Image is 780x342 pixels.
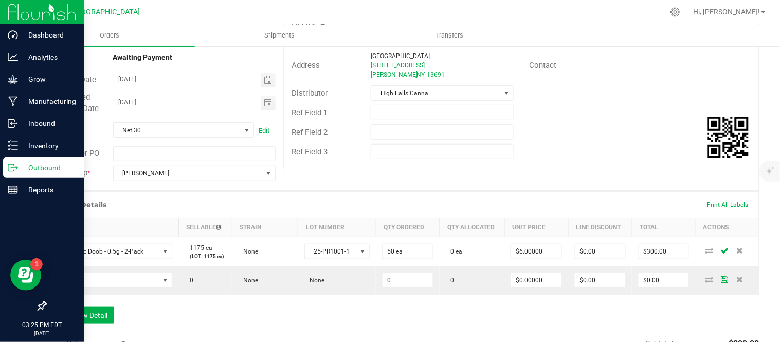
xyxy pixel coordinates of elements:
a: Edit [259,127,270,134]
span: None [304,277,324,284]
span: Distributor [292,88,328,98]
span: Hi, [PERSON_NAME]! [694,8,760,16]
p: Inbound [18,117,80,130]
span: Save Order Detail [717,247,732,254]
inline-svg: Inventory [8,140,18,151]
span: Toggle calendar [261,73,276,87]
span: None [238,277,258,284]
th: Line Discount [568,218,632,237]
span: NO DATA FOUND [52,244,173,259]
span: 13691 [427,71,445,78]
iframe: Resource center unread badge [30,258,43,271]
th: Strain [232,218,298,237]
span: , [415,71,416,78]
span: 0 [446,277,455,284]
span: Save Order Detail [717,276,732,282]
th: Sellable [178,218,232,237]
p: Dashboard [18,29,80,41]
qrcode: 00000677 [708,117,749,158]
span: Shipments [250,31,309,40]
span: 25-PR1001-1 [305,244,356,259]
p: [DATE] [5,330,80,337]
span: Print All Labels [707,201,749,208]
p: Reports [18,184,80,196]
span: 1175 ea [185,244,212,251]
input: 0 [639,273,689,287]
th: Actions [695,218,759,237]
input: 0 [511,244,561,259]
span: Ref Field 2 [292,128,328,137]
inline-svg: Grow [8,74,18,84]
span: 0 ea [446,248,463,255]
span: NY [416,71,425,78]
span: NO DATA FOUND [52,273,173,288]
a: Shipments [195,25,365,46]
input: 0 [575,244,625,259]
th: Unit Price [504,218,568,237]
a: Transfers [365,25,535,46]
span: Net 30 [114,123,241,137]
span: Ref Field 3 [292,147,328,156]
th: Item [46,218,179,237]
span: Orders [86,31,133,40]
input: 0 [511,273,561,287]
inline-svg: Analytics [8,52,18,62]
th: Qty Allocated [440,218,505,237]
strong: Awaiting Payment [113,53,173,61]
a: Orders [25,25,195,46]
span: [GEOGRAPHIC_DATA] [371,52,430,60]
iframe: Resource center [10,260,41,291]
span: Transfers [422,31,478,40]
inline-svg: Outbound [8,163,18,173]
span: Ref Field 1 [292,108,328,117]
span: Address [292,61,320,70]
span: Delete Order Detail [732,276,748,282]
span: Delete Order Detail [732,247,748,254]
th: Total [632,218,696,237]
span: Contact [529,61,556,70]
p: Outbound [18,161,80,174]
p: Grow [18,73,80,85]
p: Inventory [18,139,80,152]
span: [PERSON_NAME] [371,71,418,78]
span: Toggle calendar [261,96,276,110]
inline-svg: Reports [8,185,18,195]
span: None [238,248,258,255]
span: High Falls Canna [371,86,500,100]
p: Manufacturing [18,95,80,107]
th: Qty Ordered [376,218,440,237]
p: 03:25 PM EDT [5,320,80,330]
p: (LOT: 1175 ea) [185,253,226,260]
th: Lot Number [298,218,376,237]
div: Manage settings [669,7,682,17]
inline-svg: Dashboard [8,30,18,40]
span: 0 [185,277,193,284]
input: 0 [383,273,433,287]
span: [STREET_ADDRESS] [371,62,425,69]
input: 0 [639,244,689,259]
input: 0 [383,244,433,259]
span: Dynamic Doob - 0.5g - 2-Pack [53,244,159,259]
input: 0 [575,273,625,287]
span: [GEOGRAPHIC_DATA] [70,8,140,16]
inline-svg: Manufacturing [8,96,18,106]
p: Analytics [18,51,80,63]
img: Scan me! [708,117,749,158]
span: [PERSON_NAME] [114,166,263,181]
inline-svg: Inbound [8,118,18,129]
